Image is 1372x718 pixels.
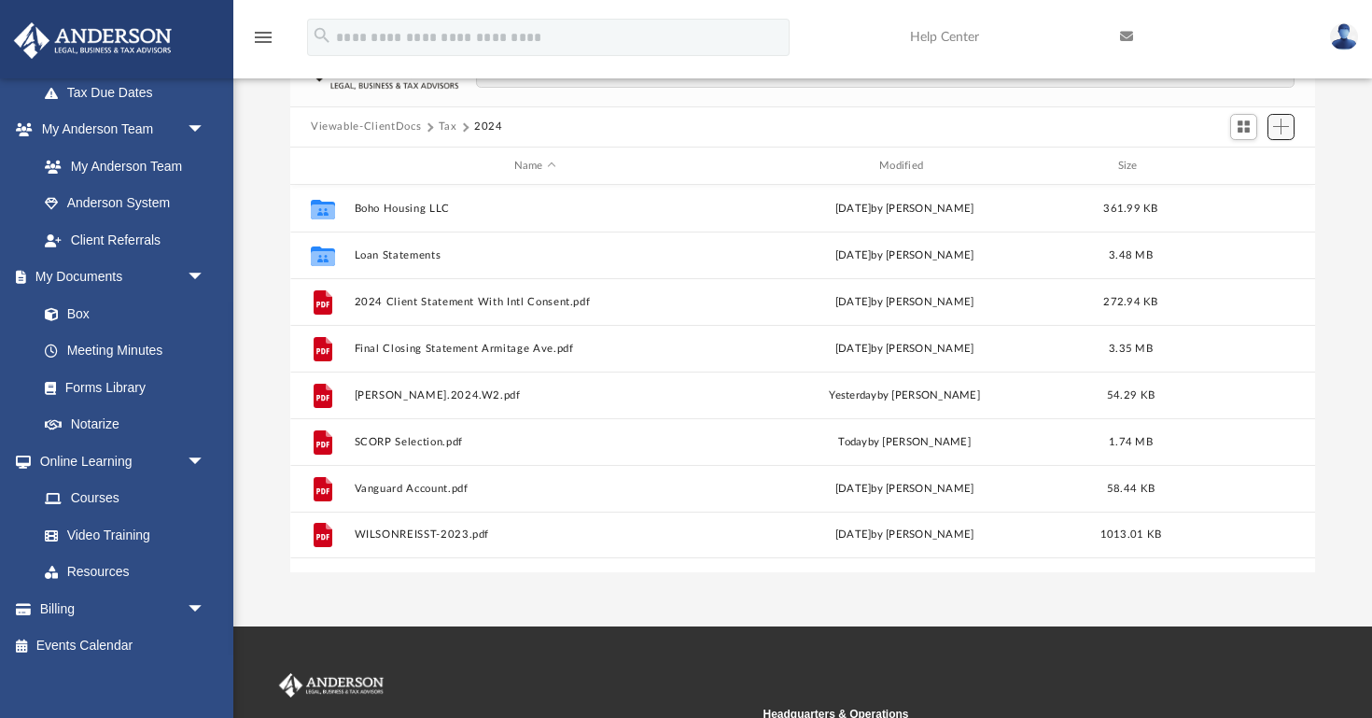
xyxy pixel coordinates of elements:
[1109,250,1153,260] span: 3.48 MB
[724,481,1085,498] div: [DATE] by [PERSON_NAME]
[724,294,1085,311] div: [DATE] by [PERSON_NAME]
[290,185,1315,572] div: grid
[311,119,421,135] button: Viewable-ClientDocs
[355,203,716,215] button: Boho Housing LLC
[1176,158,1307,175] div: id
[1109,344,1153,354] span: 3.35 MB
[252,26,274,49] i: menu
[26,332,224,370] a: Meeting Minutes
[1330,23,1358,50] img: User Pic
[26,369,215,406] a: Forms Library
[355,529,716,542] button: WILSONREISST-2023.pdf
[187,443,224,481] span: arrow_drop_down
[838,437,867,447] span: today
[1100,530,1162,541] span: 1013.01 KB
[13,627,233,665] a: Events Calendar
[26,480,224,517] a: Courses
[1109,437,1153,447] span: 1.74 MB
[723,158,1085,175] div: Modified
[13,111,224,148] a: My Anderson Teamarrow_drop_down
[1103,204,1157,214] span: 361.99 KB
[355,343,716,355] button: Final Closing Statement Armitage Ave.pdf
[26,148,215,185] a: My Anderson Team
[355,389,716,401] button: [PERSON_NAME].2024.W2.pdf
[439,119,457,135] button: Tax
[13,259,224,296] a: My Documentsarrow_drop_down
[829,390,876,401] span: yesterday
[354,158,716,175] div: Name
[724,434,1085,451] div: by [PERSON_NAME]
[355,483,716,495] button: Vanguard Account.pdf
[13,590,233,627] a: Billingarrow_drop_down
[299,158,345,175] div: id
[187,111,224,149] span: arrow_drop_down
[187,590,224,628] span: arrow_drop_down
[1267,114,1295,140] button: Add
[26,295,215,332] a: Box
[312,25,332,46] i: search
[355,436,716,448] button: SCORP Selection.pdf
[355,296,716,308] button: 2024 Client Statement With Intl Consent.pdf
[275,673,387,697] img: Anderson Advisors Platinum Portal
[252,35,274,49] a: menu
[724,528,1085,544] div: [DATE] by [PERSON_NAME]
[1103,297,1157,307] span: 272.94 KB
[13,443,224,480] a: Online Learningarrow_drop_down
[26,516,215,554] a: Video Training
[474,119,503,135] button: 2024
[724,247,1085,264] div: [DATE] by [PERSON_NAME]
[8,22,177,59] img: Anderson Advisors Platinum Portal
[26,74,233,111] a: Tax Due Dates
[26,221,224,259] a: Client Referrals
[1230,114,1258,140] button: Switch to Grid View
[1107,484,1155,494] span: 58.44 KB
[724,341,1085,358] div: [DATE] by [PERSON_NAME]
[355,249,716,261] button: Loan Statements
[26,185,224,222] a: Anderson System
[187,259,224,297] span: arrow_drop_down
[1107,390,1155,401] span: 54.29 KB
[1094,158,1169,175] div: Size
[724,387,1085,404] div: by [PERSON_NAME]
[26,554,224,591] a: Resources
[724,201,1085,218] div: [DATE] by [PERSON_NAME]
[26,406,224,443] a: Notarize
